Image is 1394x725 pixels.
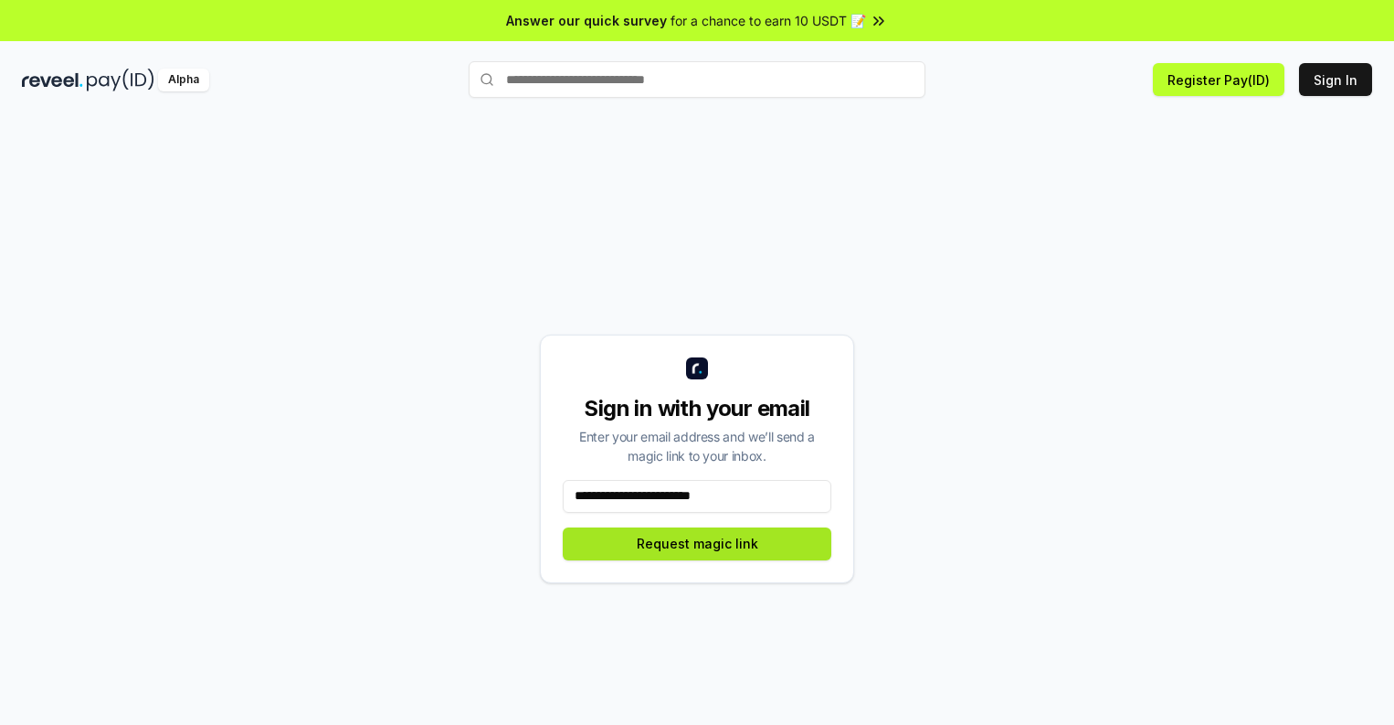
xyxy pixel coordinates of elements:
div: Alpha [158,69,209,91]
div: Enter your email address and we’ll send a magic link to your inbox. [563,427,831,465]
img: reveel_dark [22,69,83,91]
button: Register Pay(ID) [1153,63,1284,96]
span: for a chance to earn 10 USDT 📝 [671,11,866,30]
img: pay_id [87,69,154,91]
div: Sign in with your email [563,394,831,423]
button: Request magic link [563,528,831,560]
span: Answer our quick survey [506,11,667,30]
img: logo_small [686,357,708,379]
button: Sign In [1299,63,1372,96]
